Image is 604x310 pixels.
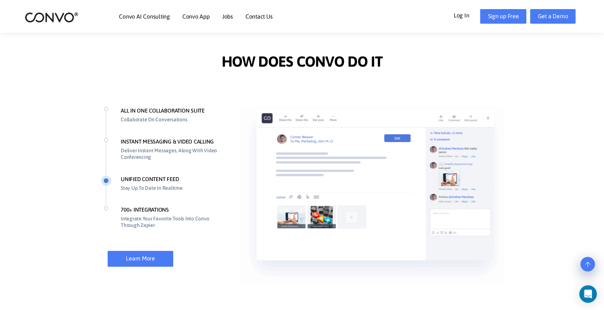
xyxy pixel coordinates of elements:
li: ALL IN ONE COLLABORATION SUITE [101,107,226,138]
li: UNIFIED CONTENT FEED [101,175,226,206]
li: 700+ INTEGRATIONS [101,206,226,243]
img: Unified Content Feed [240,103,507,286]
p: Deliver Instant Messages, Along With Video Conferencing [121,146,221,161]
p: Integrate Your Favorite Tools Into Convo Through Zapier [121,214,221,229]
a: Learn More [108,251,173,267]
p: Collaborate On Conversations [121,115,221,123]
div: Open Intercom Messenger [579,285,597,303]
span: HOW DOES CONVO DO IT [221,53,382,72]
p: Stay Up To Date In Realtime [121,183,221,192]
li: INSTANT MESSAGING & VIDEO CALLING [101,138,226,175]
